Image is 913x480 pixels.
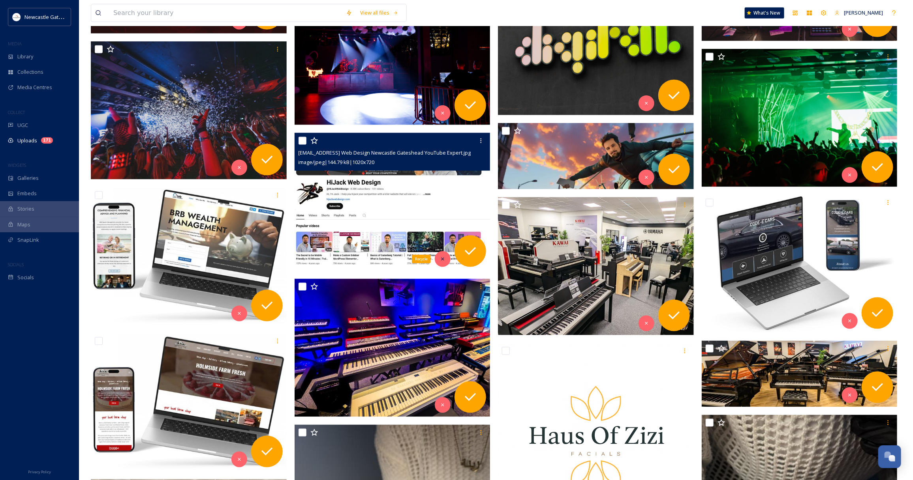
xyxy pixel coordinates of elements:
span: Library [17,53,33,60]
input: Search your library [109,4,342,22]
button: Open Chat [878,445,901,468]
span: Embeds [17,190,37,197]
div: Recycle [412,255,431,263]
span: Collections [17,68,43,76]
img: ext_1753044886.562374_jack@hijackwebdesign.com-HiJack Web Design Newcastle Gateshead Tyne & Wear ... [702,195,898,333]
img: ext_1753784979.39268_info@yourfutureisdigital.com-3.png [91,41,287,179]
span: Uploads [17,137,37,144]
img: ext_1753044886.561136_jack@hijackwebdesign.com-HiJack Web Design Newcastle Gateshead YouTube Expe... [295,133,490,271]
div: 171 [41,137,53,144]
img: ext_1753784979.302722_info@yourfutureisdigital.com-2.png [702,49,898,187]
a: [PERSON_NAME] [831,5,887,21]
span: MEDIA [8,41,22,47]
a: Privacy Policy [28,467,51,476]
span: Socials [17,274,34,281]
span: Newcastle Gateshead Initiative [24,13,97,21]
span: image/jpeg | 144.79 kB | 1020 x 720 [299,159,375,166]
span: SnapLink [17,236,39,244]
span: SOCIALS [8,261,24,267]
span: [PERSON_NAME] [844,9,883,16]
span: Media Centres [17,84,52,91]
a: View all files [356,5,402,21]
img: ext_1753044886.561212_jack@hijackwebdesign.com-HiJack Web Design Newcastle Portfolio 1.jpg [91,187,287,325]
span: WIDGETS [8,162,26,168]
span: Maps [17,221,30,228]
span: Stories [17,205,34,213]
span: COLLECT [8,109,25,115]
img: ext_1752763778.972112_tony@bonnersmusic.co.uk-PXL_20241116_113321021.jpg [702,341,898,407]
img: ext_1753044886.561432_jack@hijackwebdesign.com-HiJack Web Design Newcastle Gateshead Tyne & Wear.jpg [498,123,694,189]
img: ext_1752763779.816559_tony@bonnersmusic.co.uk-PXL_20241114_163600269.jpg [498,197,694,335]
img: ext_1753044886.56172_jack@hijackwebdesign.com-HiJack Web Design Newcastle Portfolio 2.jpg [91,333,287,471]
span: Privacy Policy [28,469,51,474]
a: What's New [745,7,784,19]
span: Galleries [17,174,39,182]
img: DqD9wEUd_400x400.jpg [13,13,21,21]
span: UGC [17,121,28,129]
span: [EMAIL_ADDRESS] Web Design Newcastle Gateshead YouTube Expert.jpg [299,149,471,156]
img: ext_1752763780.636652_tony@bonnersmusic.co.uk-PXL_20250303_152402901.jpg [295,279,490,417]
